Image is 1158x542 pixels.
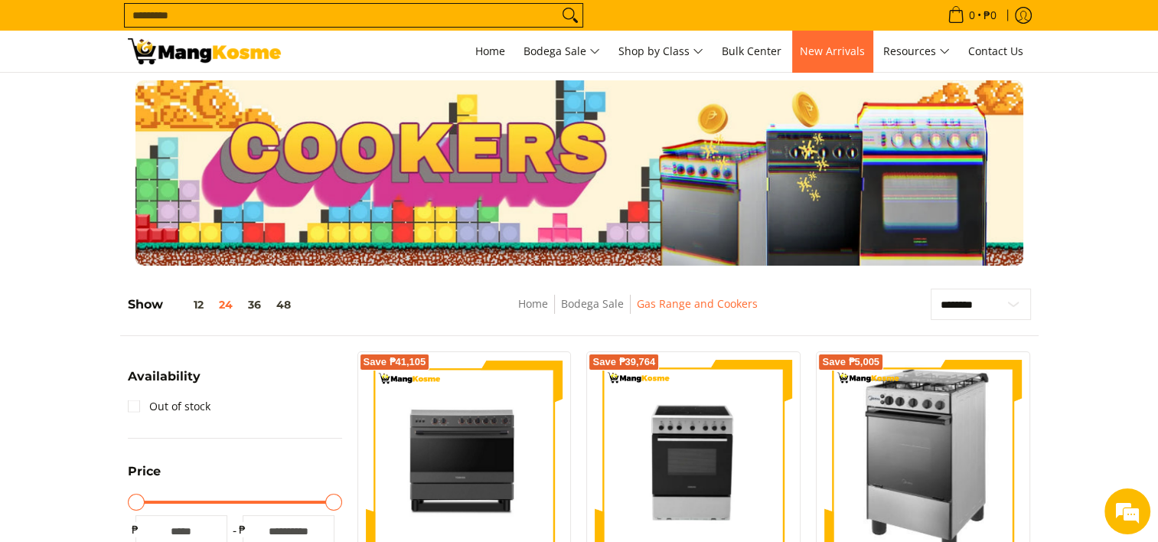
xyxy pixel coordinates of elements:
span: Price [128,465,161,478]
span: New Arrivals [800,44,865,58]
a: Contact Us [961,31,1031,72]
a: Out of stock [128,394,210,419]
textarea: Type your message and hit 'Enter' [8,371,292,425]
a: Gas Range and Cookers [637,296,758,311]
summary: Open [128,371,201,394]
summary: Open [128,465,161,489]
nav: Main Menu [296,31,1031,72]
span: ₱0 [981,10,999,21]
span: Save ₱5,005 [822,358,879,367]
a: Bodega Sale [561,296,624,311]
span: We're online! [89,169,211,324]
span: • [943,7,1001,24]
a: Shop by Class [611,31,711,72]
a: New Arrivals [792,31,873,72]
button: Search [558,4,582,27]
span: Home [475,44,505,58]
span: ₱ [235,522,250,537]
span: Availability [128,371,201,383]
span: Resources [883,42,950,61]
button: 48 [269,299,298,311]
nav: Breadcrumbs [413,295,863,329]
a: Bulk Center [714,31,789,72]
span: 0 [967,10,977,21]
button: 24 [211,299,240,311]
span: ₱ [128,522,143,537]
span: Save ₱41,105 [364,358,426,367]
button: 12 [163,299,211,311]
a: Home [518,296,548,311]
span: Bodega Sale [524,42,600,61]
span: Bulk Center [722,44,781,58]
div: Chat with us now [80,86,257,106]
div: Minimize live chat window [251,8,288,44]
a: Home [468,31,513,72]
img: Gas Cookers &amp; Rangehood l Mang Kosme: Home Appliances Warehouse Sale [128,38,281,64]
a: Bodega Sale [516,31,608,72]
span: Save ₱39,764 [592,358,655,367]
span: Contact Us [968,44,1023,58]
span: Shop by Class [618,42,703,61]
button: 36 [240,299,269,311]
a: Resources [876,31,957,72]
h5: Show [128,297,298,312]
